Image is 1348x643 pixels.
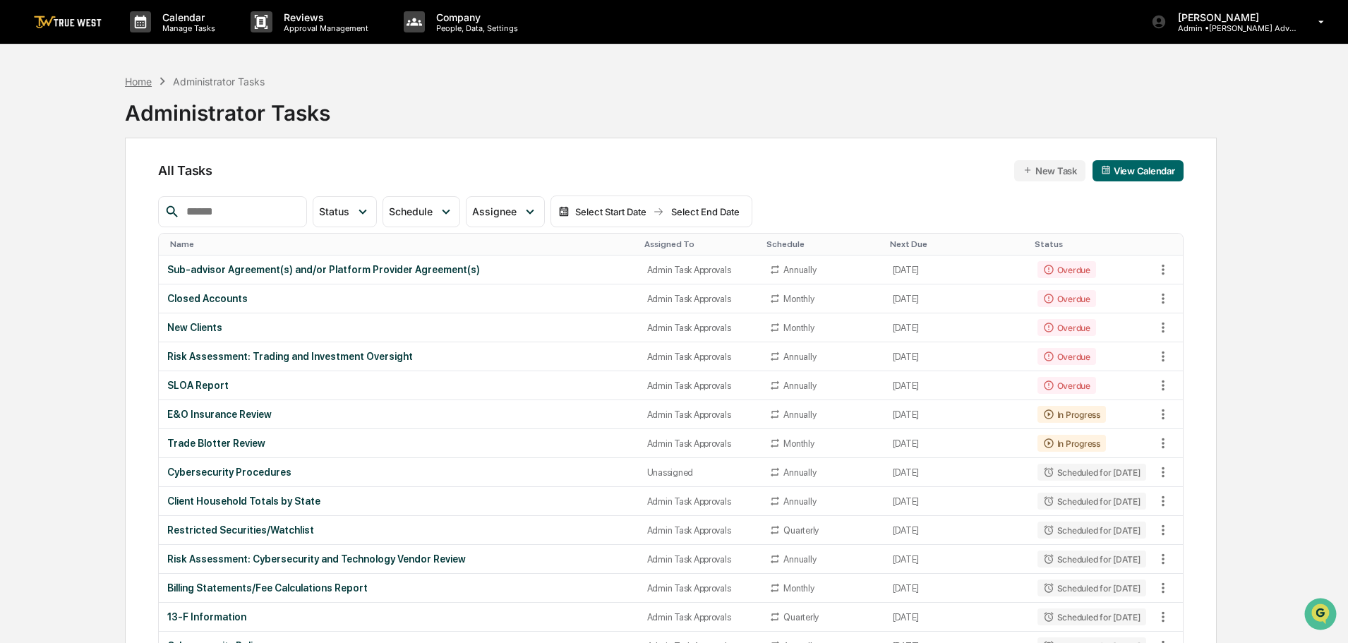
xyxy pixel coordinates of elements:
[1167,11,1298,23] p: [PERSON_NAME]
[1037,290,1096,307] div: Overdue
[8,283,97,308] a: 🖐️Preclearance
[170,239,632,249] div: Toggle SortBy
[1037,261,1096,278] div: Overdue
[167,495,630,507] div: Client Household Totals by State
[167,467,630,478] div: Cybersecurity Procedures
[140,350,171,361] span: Pylon
[425,11,525,23] p: Company
[151,23,222,33] p: Manage Tasks
[884,574,1029,603] td: [DATE]
[647,265,753,275] div: Admin Task Approvals
[272,23,375,33] p: Approval Management
[30,108,55,133] img: 8933085812038_c878075ebb4cc5468115_72.jpg
[884,313,1029,342] td: [DATE]
[1155,239,1183,249] div: Toggle SortBy
[1037,608,1146,625] div: Scheduled for [DATE]
[884,545,1029,574] td: [DATE]
[1303,596,1341,635] iframe: Open customer support
[1037,435,1106,452] div: In Progress
[884,342,1029,371] td: [DATE]
[783,409,816,420] div: Annually
[884,400,1029,429] td: [DATE]
[647,554,753,565] div: Admin Task Approvals
[647,525,753,536] div: Admin Task Approvals
[783,467,816,478] div: Annually
[167,293,630,304] div: Closed Accounts
[14,179,37,201] img: Tammy Steffen
[1101,165,1111,175] img: calendar
[125,192,154,203] span: [DATE]
[647,438,753,449] div: Admin Task Approvals
[14,108,40,133] img: 1746055101610-c473b297-6a78-478c-a979-82029cc54cd1
[64,122,194,133] div: We're available if you need us!
[125,230,154,241] span: [DATE]
[1037,551,1146,567] div: Scheduled for [DATE]
[1037,348,1096,365] div: Overdue
[783,612,819,623] div: Quarterly
[34,16,102,29] img: logo
[14,217,37,239] img: Tammy Steffen
[783,351,816,362] div: Annually
[8,310,95,335] a: 🔎Data Lookup
[783,265,816,275] div: Annually
[667,206,745,217] div: Select End Date
[884,371,1029,400] td: [DATE]
[884,458,1029,487] td: [DATE]
[102,290,114,301] div: 🗄️
[167,322,630,333] div: New Clients
[167,438,630,449] div: Trade Blotter Review
[14,30,257,52] p: How can we help?
[14,157,95,168] div: Past conversations
[783,583,814,594] div: Monthly
[1037,464,1146,481] div: Scheduled for [DATE]
[240,112,257,129] button: Start new chat
[572,206,650,217] div: Select Start Date
[173,76,265,88] div: Administrator Tasks
[167,380,630,391] div: SLOA Report
[28,289,91,303] span: Preclearance
[647,323,753,333] div: Admin Task Approvals
[647,467,753,478] div: Unassigned
[100,349,171,361] a: Powered byPylon
[167,553,630,565] div: Risk Assessment: Cybersecurity and Technology Vendor Review
[1037,377,1096,394] div: Overdue
[783,294,814,304] div: Monthly
[783,380,816,391] div: Annually
[14,317,25,328] div: 🔎
[1035,239,1149,249] div: Toggle SortBy
[1014,160,1085,181] button: New Task
[884,603,1029,632] td: [DATE]
[884,284,1029,313] td: [DATE]
[14,290,25,301] div: 🖐️
[28,316,89,330] span: Data Lookup
[44,192,114,203] span: [PERSON_NAME]
[167,582,630,594] div: Billing Statements/Fee Calculations Report
[1037,493,1146,510] div: Scheduled for [DATE]
[272,11,375,23] p: Reviews
[125,76,152,88] div: Home
[44,230,114,241] span: [PERSON_NAME]
[1093,160,1184,181] button: View Calendar
[783,496,816,507] div: Annually
[97,283,181,308] a: 🗄️Attestations
[117,192,122,203] span: •
[425,23,525,33] p: People, Data, Settings
[167,351,630,362] div: Risk Assessment: Trading and Investment Oversight
[766,239,878,249] div: Toggle SortBy
[647,583,753,594] div: Admin Task Approvals
[167,524,630,536] div: Restricted Securities/Watchlist
[1037,522,1146,539] div: Scheduled for [DATE]
[644,239,756,249] div: Toggle SortBy
[558,206,570,217] img: calendar
[884,487,1029,516] td: [DATE]
[319,205,349,217] span: Status
[116,289,175,303] span: Attestations
[1037,406,1106,423] div: In Progress
[783,525,819,536] div: Quarterly
[167,409,630,420] div: E&O Insurance Review
[167,264,630,275] div: Sub-advisor Agreement(s) and/or Platform Provider Agreement(s)
[117,230,122,241] span: •
[653,206,664,217] img: arrow right
[151,11,222,23] p: Calendar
